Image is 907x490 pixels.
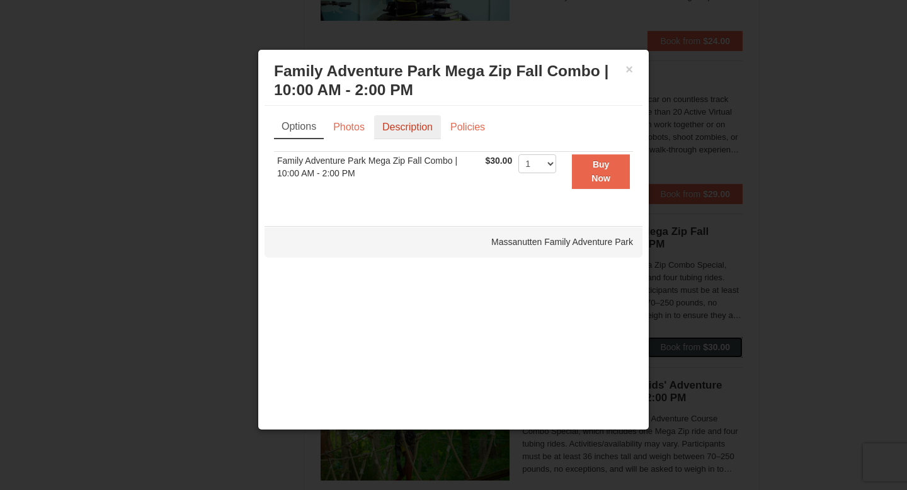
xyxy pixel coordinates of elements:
[625,63,633,76] button: ×
[274,115,324,139] a: Options
[591,159,610,183] strong: Buy Now
[265,226,642,258] div: Massanutten Family Adventure Park
[274,151,482,191] td: Family Adventure Park Mega Zip Fall Combo | 10:00 AM - 2:00 PM
[572,154,630,189] button: Buy Now
[374,115,441,139] a: Description
[274,62,633,100] h3: Family Adventure Park Mega Zip Fall Combo | 10:00 AM - 2:00 PM
[325,115,373,139] a: Photos
[485,156,512,166] span: $30.00
[442,115,493,139] a: Policies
